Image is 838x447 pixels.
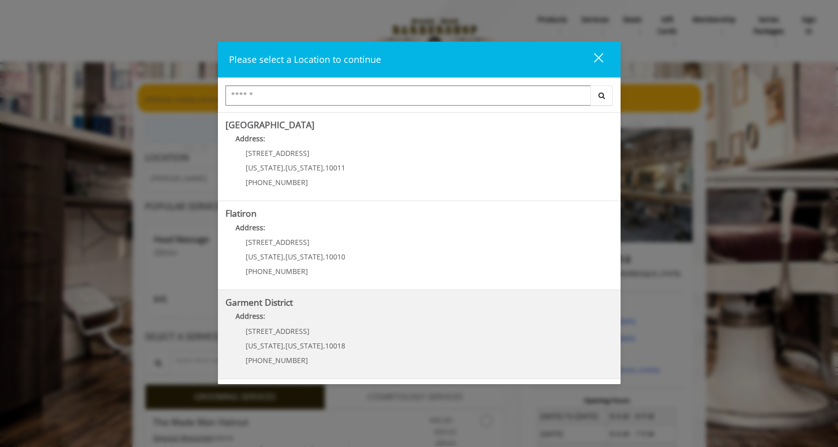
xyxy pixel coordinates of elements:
div: close dialog [582,52,602,67]
input: Search Center [225,85,591,106]
span: , [323,341,325,350]
span: [US_STATE] [246,252,283,261]
b: Address: [236,223,265,232]
span: , [283,252,285,261]
span: [PHONE_NUMBER] [246,266,308,276]
button: close dialog [575,49,610,70]
span: [STREET_ADDRESS] [246,326,310,336]
span: [US_STATE] [246,163,283,172]
span: [PHONE_NUMBER] [246,177,308,187]
span: , [323,252,325,261]
i: Search button [596,92,607,99]
b: Garment District [225,296,293,308]
b: [GEOGRAPHIC_DATA] [225,119,315,131]
b: Flatiron [225,207,257,219]
span: [US_STATE] [246,341,283,350]
span: , [283,163,285,172]
span: [PHONE_NUMBER] [246,355,308,365]
b: Address: [236,134,265,143]
span: [STREET_ADDRESS] [246,148,310,158]
span: [US_STATE] [285,341,323,350]
b: Address: [236,311,265,321]
span: 10011 [325,163,345,172]
div: Center Select [225,85,613,111]
span: 10018 [325,341,345,350]
span: [STREET_ADDRESS] [246,237,310,247]
span: , [323,163,325,172]
span: 10010 [325,252,345,261]
span: [US_STATE] [285,163,323,172]
span: Please select a Location to continue [229,53,381,65]
span: , [283,341,285,350]
span: [US_STATE] [285,252,323,261]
